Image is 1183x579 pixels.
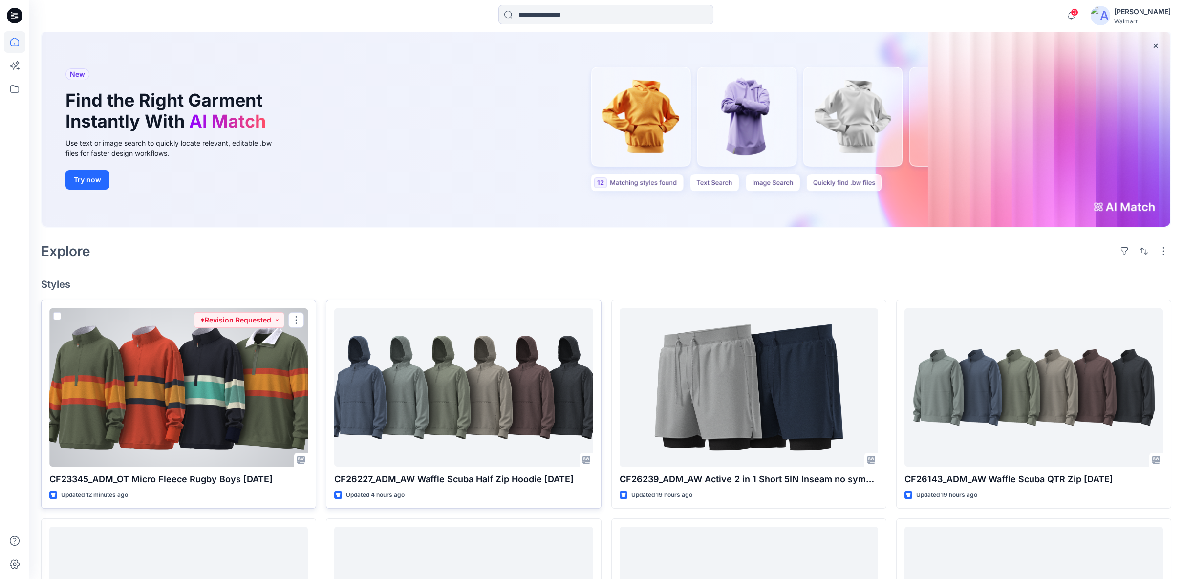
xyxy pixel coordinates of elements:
p: Updated 19 hours ago [631,490,692,500]
a: CF23345_ADM_OT Micro Fleece Rugby Boys 25SEP25 [49,308,308,467]
div: [PERSON_NAME] [1114,6,1171,18]
div: Use text or image search to quickly locate relevant, editable .bw files for faster design workflows. [65,138,285,158]
p: CF26227_ADM_AW Waffle Scuba Half Zip Hoodie [DATE] [334,472,593,486]
p: Updated 4 hours ago [346,490,405,500]
img: avatar [1091,6,1110,25]
a: CF26227_ADM_AW Waffle Scuba Half Zip Hoodie 29SEP25 [334,308,593,467]
p: CF26239_ADM_AW Active 2 in 1 Short 5IN Inseam no symetry [620,472,878,486]
h1: Find the Right Garment Instantly With [65,90,271,132]
div: Walmart [1114,18,1171,25]
p: CF26143_ADM_AW Waffle Scuba QTR Zip [DATE] [904,472,1163,486]
button: Try now [65,170,109,190]
p: CF23345_ADM_OT Micro Fleece Rugby Boys [DATE] [49,472,308,486]
p: Updated 19 hours ago [916,490,977,500]
a: CF26143_ADM_AW Waffle Scuba QTR Zip 29SEP25 [904,308,1163,467]
span: New [70,68,85,80]
span: 3 [1071,8,1078,16]
h2: Explore [41,243,90,259]
h4: Styles [41,279,1171,290]
a: CF26239_ADM_AW Active 2 in 1 Short 5IN Inseam no symetry [620,308,878,467]
span: AI Match [189,110,266,132]
p: Updated 12 minutes ago [61,490,128,500]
